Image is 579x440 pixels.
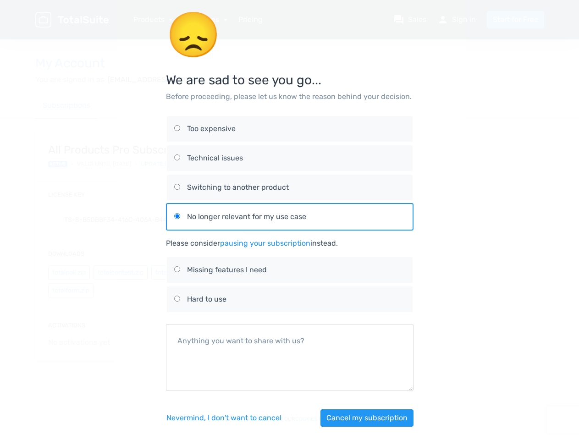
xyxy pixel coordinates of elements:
[174,116,405,142] label: Too expensive
[166,409,282,427] button: Nevermind, I don't want to cancel
[174,145,405,171] label: Technical issues
[174,213,180,219] input: No longer relevant for my use case No longer relevant for my use case
[166,9,221,61] span: 😞
[174,296,180,302] input: Hard to use Hard to use
[166,91,414,102] p: Before proceeding, please let us know the reason behind your decision.
[220,239,310,247] a: pausing your subscription
[174,125,180,131] input: Too expensive Too expensive
[187,211,405,222] div: No longer relevant for my use case
[174,175,405,200] label: Switching to another product
[187,123,405,134] div: Too expensive
[187,294,405,305] div: Hard to use
[174,257,405,283] label: Missing features I need
[174,154,180,160] input: Technical issues Technical issues
[174,266,180,272] input: Missing features I need Missing features I need
[187,264,405,275] div: Missing features I need
[174,184,180,190] input: Switching to another product Switching to another product
[320,409,414,427] button: Cancel my subscription
[187,153,405,164] div: Technical issues
[187,182,405,193] div: Switching to another product
[166,11,414,88] h3: We are sad to see you go...
[174,204,405,230] label: No longer relevant for my use case
[174,286,405,312] label: Hard to use
[166,238,414,249] div: Please consider instead.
